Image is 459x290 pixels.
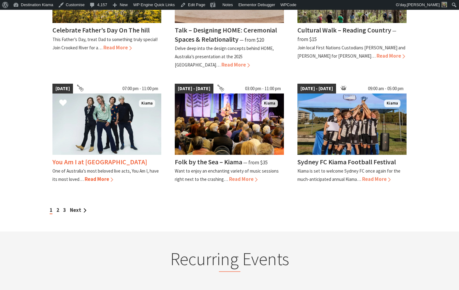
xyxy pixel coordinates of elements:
[175,168,279,182] p: Want to enjoy an enchanting variety of music sessions right next to the crashing…
[384,100,400,107] span: Kiama
[297,45,405,59] p: Join local First Nations Custodians [PERSON_NAME] and [PERSON_NAME] for [PERSON_NAME]…
[229,176,258,182] span: Read More
[297,168,400,182] p: Kiama is set to welcome Sydney FC once again for the much-anticipated annual Kiama…
[239,36,264,43] span: ⁠— from $20
[243,159,268,166] span: ⁠— from $35
[109,248,350,272] h2: Recurring Events
[175,158,242,166] h4: Folk by the Sea – Kiama
[377,52,405,59] span: Read More
[50,207,52,214] span: 1
[139,100,155,107] span: Kiama
[52,36,158,51] p: This Father’s Day, treat Dad to something truly special! Join Crooked River for a…
[407,2,440,7] span: [PERSON_NAME]
[52,158,147,166] h4: You Am I at [GEOGRAPHIC_DATA]
[52,26,150,34] h4: Celebrate Father’s Day On The hill
[56,207,59,213] a: 2
[70,207,86,213] a: Next
[52,84,73,93] span: [DATE]
[297,84,336,93] span: [DATE] - [DATE]
[103,44,132,51] span: Read More
[175,84,284,183] a: [DATE] - [DATE] 03:00 pm - 11:00 pm Folk by the Sea - Showground Pavilion Kiama Folk by the Sea –...
[262,100,278,107] span: Kiama
[365,84,407,93] span: 09:00 am - 05:00 pm
[297,84,407,183] a: [DATE] - [DATE] 09:00 am - 05:00 pm sfc-kiama-football-festival-2 Kiama Sydney FC Kiama Football ...
[362,176,391,182] span: Read More
[52,168,159,182] p: One of Australia’s most beloved live acts, You Am I, have its most loved…
[53,93,73,114] button: Click to Favourite You Am I at Kiama
[221,61,250,68] span: Read More
[52,84,162,183] a: [DATE] 07:00 pm - 11:00 pm You Am I Kiama You Am I at [GEOGRAPHIC_DATA] One of Australia’s most b...
[119,84,161,93] span: 07:00 pm - 11:00 pm
[297,27,396,42] span: ⁠— from $15
[175,84,213,93] span: [DATE] - [DATE]
[175,26,277,43] h4: Talk – Designing HOME: Ceremonial Spaces & Relationality
[85,176,113,182] span: Read More
[297,158,396,166] h4: Sydney FC Kiama Football Festival
[175,93,284,155] img: Folk by the Sea - Showground Pavilion
[442,2,447,7] img: Theresa-Mullan-1-30x30.png
[175,45,274,68] p: Delve deep into the design concepts behind HOME, Australia’s presentation at the 2025 [GEOGRAPHIC...
[297,26,391,34] h4: Cultural Walk – Reading Country
[297,93,407,155] img: sfc-kiama-football-festival-2
[63,207,66,213] a: 3
[242,84,284,93] span: 03:00 pm - 11:00 pm
[52,93,162,155] img: You Am I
